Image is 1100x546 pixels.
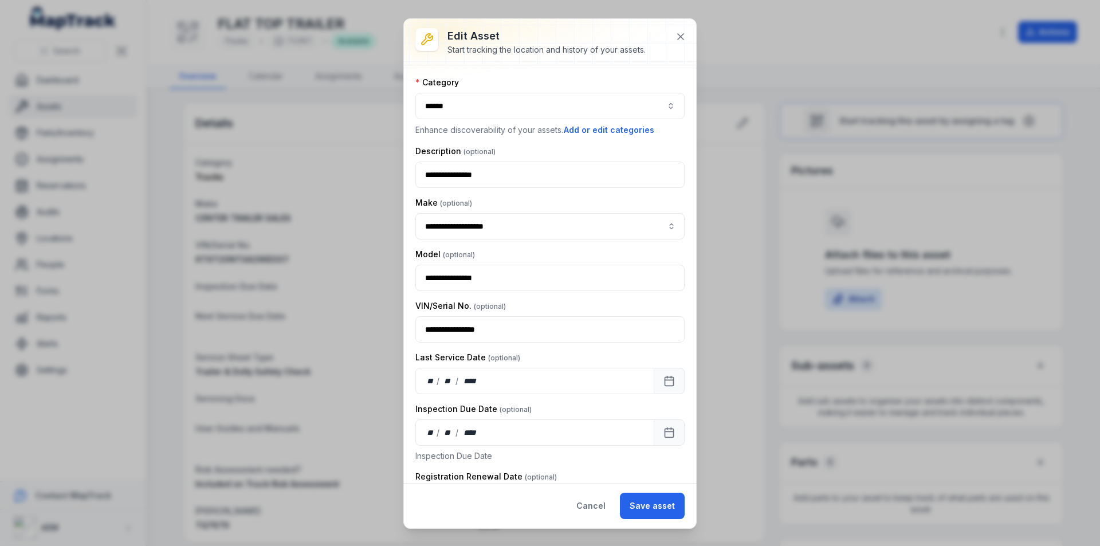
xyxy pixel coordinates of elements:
div: / [437,375,441,387]
div: Start tracking the location and history of your assets. [447,44,646,56]
label: VIN/Serial No. [415,300,506,312]
button: Calendar [654,368,685,394]
label: Description [415,146,496,157]
div: day, [425,427,437,438]
input: asset-edit:cf[8261eee4-602e-4976-b39b-47b762924e3f]-label [415,213,685,239]
label: Registration Renewal Date [415,471,557,482]
div: day, [425,375,437,387]
button: Cancel [567,493,615,519]
label: Last Service Date [415,352,520,363]
div: year, [459,375,481,387]
label: Make [415,197,472,209]
p: Enhance discoverability of your assets. [415,124,685,136]
button: Save asset [620,493,685,519]
div: month, [441,427,456,438]
button: Calendar [654,419,685,446]
h3: Edit asset [447,28,646,44]
label: Model [415,249,475,260]
div: / [455,375,459,387]
button: Add or edit categories [563,124,655,136]
div: month, [441,375,456,387]
div: year, [459,427,481,438]
div: / [437,427,441,438]
label: Inspection Due Date [415,403,532,415]
label: Category [415,77,459,88]
p: Inspection Due Date [415,450,685,462]
div: / [455,427,459,438]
